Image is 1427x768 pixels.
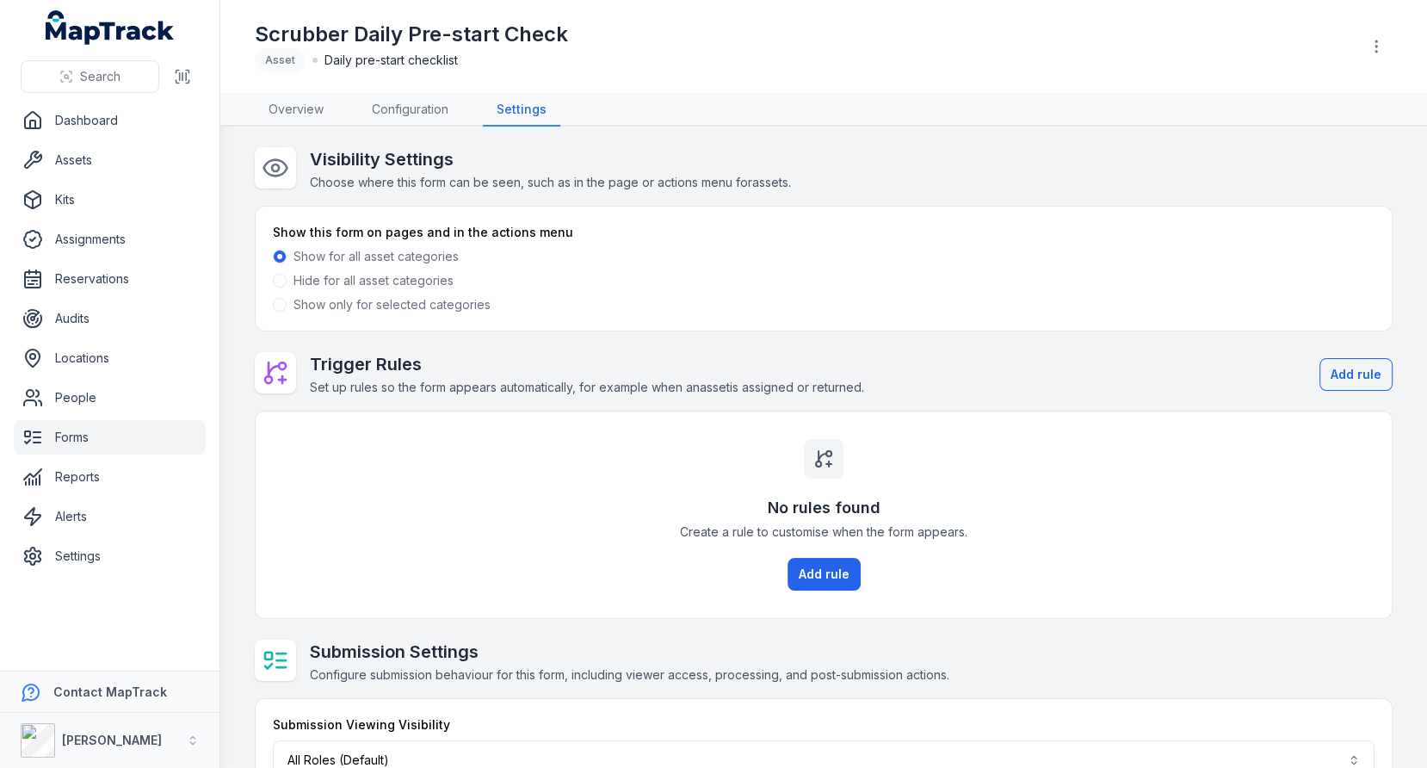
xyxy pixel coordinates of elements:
[53,684,167,699] strong: Contact MapTrack
[14,262,206,296] a: Reservations
[273,224,573,241] label: Show this form on pages and in the actions menu
[768,496,880,520] h3: No rules found
[310,147,791,171] h2: Visibility Settings
[21,60,159,93] button: Search
[14,222,206,257] a: Assignments
[14,381,206,415] a: People
[310,640,949,664] h2: Submission Settings
[310,667,949,682] span: Configure submission behaviour for this form, including viewer access, processing, and post-submi...
[255,94,337,127] a: Overview
[293,296,491,313] label: Show only for selected categories
[14,341,206,375] a: Locations
[788,558,861,591] button: Add rule
[14,103,206,138] a: Dashboard
[14,460,206,494] a: Reports
[310,352,864,376] h2: Trigger Rules
[1319,358,1393,391] button: Add rule
[14,301,206,336] a: Audits
[14,499,206,534] a: Alerts
[680,523,967,541] span: Create a rule to customise when the form appears.
[310,380,864,394] span: Set up rules so the form appears automatically, for example when an asset is assigned or returned.
[14,539,206,573] a: Settings
[46,10,175,45] a: MapTrack
[293,272,454,289] label: Hide for all asset categories
[310,175,791,189] span: Choose where this form can be seen, such as in the page or actions menu for assets .
[14,420,206,455] a: Forms
[14,143,206,177] a: Assets
[358,94,462,127] a: Configuration
[255,21,568,48] h1: Scrubber Daily Pre-start Check
[62,733,162,747] strong: [PERSON_NAME]
[324,52,458,69] span: Daily pre-start checklist
[273,716,450,734] label: Submission Viewing Visibility
[14,183,206,217] a: Kits
[255,48,306,72] div: Asset
[293,248,459,265] label: Show for all asset categories
[80,68,120,85] span: Search
[483,94,560,127] a: Settings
